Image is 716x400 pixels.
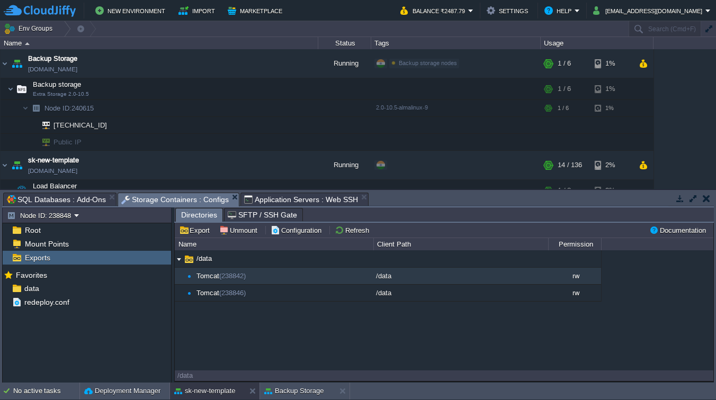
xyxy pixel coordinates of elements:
div: 1% [595,78,629,99]
span: Extra Storage 2.0-10.5 [33,91,89,97]
button: Backup Storage [264,386,324,396]
a: Backup Storage [28,53,77,64]
button: Marketplace [228,4,285,17]
img: AMDAwAAAACH5BAEAAAAALAAAAAABAAEAAAICRAEAOw== [7,78,14,99]
div: 14 / 136 [558,151,582,179]
img: AMDAwAAAACH5BAEAAAAALAAAAAABAAEAAAICRAEAOw== [183,288,195,299]
button: Import [178,4,218,17]
span: 240615 [43,104,95,113]
span: Load Balancer [32,181,78,190]
span: Public IP [52,134,83,150]
button: Deployment Manager [84,386,160,396]
button: Balance ₹2487.79 [400,4,468,17]
span: rw [572,289,579,297]
a: [TECHNICAL_ID] [52,121,109,129]
button: sk-new-template [174,386,235,396]
img: AMDAwAAAACH5BAEAAAAALAAAAAABAAEAAAICRAEAOw== [35,134,50,150]
span: SQL Databases : Add-Ons [7,193,106,206]
span: Storage Containers : Configs [121,193,229,206]
div: 1% [595,49,629,78]
button: Env Groups [4,21,56,36]
div: 2% [595,151,629,179]
a: Node ID:240615 [43,104,95,113]
a: Tomcat(238846) [195,288,247,297]
span: SFTP / SSH Gate [228,208,297,221]
div: /data [373,285,548,301]
a: Mount Points [23,239,70,249]
a: sk-new-template [28,155,79,166]
span: /data [195,254,213,263]
div: Permission [549,238,601,250]
span: [TECHNICAL_ID] [52,117,109,133]
a: Root [23,225,42,235]
a: Exports [23,253,52,262]
img: AMDAwAAAACH5BAEAAAAALAAAAAABAAEAAAICRAEAOw== [22,100,29,116]
span: Backup storage [32,80,83,89]
div: 1 / 8 [558,180,571,201]
div: Name [1,37,318,49]
a: redeploy.conf [22,297,71,307]
div: 1 / 6 [558,49,571,78]
button: Settings [487,4,531,17]
a: Load Balancer [32,182,78,190]
img: AMDAwAAAACH5BAEAAAAALAAAAAABAAEAAAICRAEAOw== [14,180,29,201]
button: Export [179,225,213,235]
img: AMDAwAAAACH5BAEAAAAALAAAAAABAAEAAAICRAEAOw== [29,100,43,116]
div: Client Path [374,238,548,250]
a: Backup storageExtra Storage 2.0-10.5 [32,80,83,88]
div: Usage [541,37,653,49]
img: AMDAwAAAACH5BAEAAAAALAAAAAABAAEAAAICRAEAOw== [14,78,29,99]
button: Documentation [649,225,709,235]
a: Tomcat(238842) [195,271,247,280]
a: Favorites [14,271,49,279]
span: Application Servers : Web SSH [244,193,358,206]
img: AMDAwAAAACH5BAEAAAAALAAAAAABAAEAAAICRAEAOw== [175,251,183,267]
span: Tomcat [196,272,246,280]
img: AMDAwAAAACH5BAEAAAAALAAAAAABAAEAAAICRAEAOw== [29,134,35,150]
button: Help [544,4,575,17]
img: AMDAwAAAACH5BAEAAAAALAAAAAABAAEAAAICRAEAOw== [35,117,50,133]
div: Running [318,151,371,179]
img: AMDAwAAAACH5BAEAAAAALAAAAAABAAEAAAICRAEAOw== [183,253,195,265]
button: Refresh [335,225,372,235]
div: /data [373,268,548,284]
div: 1% [595,100,629,116]
button: [EMAIL_ADDRESS][DOMAIN_NAME] [593,4,705,17]
div: 3% [595,180,629,201]
span: Node ID: [44,104,71,112]
span: [DOMAIN_NAME] [28,64,77,75]
button: Configuration [271,225,325,235]
img: AMDAwAAAACH5BAEAAAAALAAAAAABAAEAAAICRAEAOw== [183,271,195,283]
button: Node ID: 238848 [7,211,74,220]
img: CloudJiffy [4,4,76,17]
img: AMDAwAAAACH5BAEAAAAALAAAAAABAAEAAAICRAEAOw== [1,151,9,179]
span: 2.0-10.5-almalinux-9 [376,104,428,111]
img: AMDAwAAAACH5BAEAAAAALAAAAAABAAEAAAICRAEAOw== [10,151,24,179]
button: Unmount [219,225,261,235]
span: Directories [181,208,217,222]
span: (238846) [219,289,246,297]
a: Public IP [52,138,83,146]
div: Name [176,238,373,250]
div: 1 / 6 [558,78,571,99]
img: AMDAwAAAACH5BAEAAAAALAAAAAABAAEAAAICRAEAOw== [7,180,14,201]
button: New Environment [95,4,168,17]
div: No active tasks [13,383,79,399]
span: Backup storage nodes [399,60,457,66]
img: AMDAwAAAACH5BAEAAAAALAAAAAABAAEAAAICRAEAOw== [29,117,35,133]
span: Tomcat [196,289,246,297]
a: [DOMAIN_NAME] [28,166,77,176]
img: AMDAwAAAACH5BAEAAAAALAAAAAABAAEAAAICRAEAOw== [1,49,9,78]
span: rw [572,272,579,280]
a: data [22,284,41,293]
div: Running [318,49,371,78]
div: 1 / 6 [558,100,569,116]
